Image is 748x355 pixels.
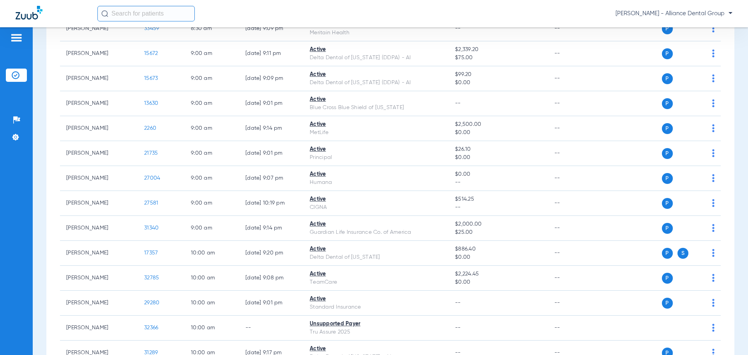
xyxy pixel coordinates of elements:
div: Active [310,270,443,278]
span: -- [455,26,461,31]
img: hamburger-icon [10,33,23,42]
td: 9:00 AM [185,166,239,191]
span: 21735 [144,150,158,156]
span: P [662,223,673,234]
span: 32366 [144,325,158,330]
td: 10:00 AM [185,266,239,291]
span: P [662,123,673,134]
div: Humana [310,178,443,187]
div: Active [310,95,443,104]
td: -- [548,41,601,66]
span: 17357 [144,250,158,256]
span: $0.00 [455,170,542,178]
img: group-dot-blue.svg [712,224,714,232]
span: 32785 [144,275,159,281]
td: -- [548,216,601,241]
td: [DATE] 9:09 PM [239,16,303,41]
span: 31340 [144,225,159,231]
td: [DATE] 9:20 PM [239,241,303,266]
td: [PERSON_NAME] [60,16,138,41]
span: 15673 [144,76,158,81]
img: group-dot-blue.svg [712,299,714,307]
span: P [662,173,673,184]
div: TeamCare [310,278,443,286]
span: $0.00 [455,129,542,137]
td: -- [548,91,601,116]
span: 29280 [144,300,159,306]
div: MetLife [310,129,443,137]
span: P [662,198,673,209]
td: [PERSON_NAME] [60,216,138,241]
span: $514.25 [455,195,542,203]
td: 10:00 AM [185,316,239,341]
span: $25.00 [455,228,542,237]
span: S [677,248,688,259]
img: group-dot-blue.svg [712,25,714,32]
div: Unsupported Payer [310,320,443,328]
td: [DATE] 9:11 PM [239,41,303,66]
img: group-dot-blue.svg [712,149,714,157]
span: P [662,23,673,34]
div: Active [310,220,443,228]
span: P [662,48,673,59]
span: P [662,298,673,309]
span: $0.00 [455,154,542,162]
td: [PERSON_NAME] [60,316,138,341]
td: [DATE] 9:14 PM [239,116,303,141]
div: Active [310,195,443,203]
span: 27004 [144,175,160,181]
div: Active [310,145,443,154]
img: group-dot-blue.svg [712,124,714,132]
td: [DATE] 9:01 PM [239,91,303,116]
td: 9:00 AM [185,141,239,166]
img: group-dot-blue.svg [712,99,714,107]
img: group-dot-blue.svg [712,249,714,257]
span: P [662,248,673,259]
span: $2,500.00 [455,120,542,129]
td: 9:00 AM [185,216,239,241]
td: -- [548,16,601,41]
td: [DATE] 9:08 PM [239,266,303,291]
span: -- [455,101,461,106]
span: 27581 [144,200,158,206]
span: $2,339.20 [455,46,542,54]
td: [PERSON_NAME] [60,191,138,216]
td: -- [548,141,601,166]
div: Delta Dental of [US_STATE] [310,253,443,261]
td: [PERSON_NAME] [60,166,138,191]
div: Meritain Health [310,29,443,37]
td: 9:00 AM [185,191,239,216]
td: 9:00 AM [185,91,239,116]
div: Principal [310,154,443,162]
td: [PERSON_NAME] [60,116,138,141]
div: Active [310,245,443,253]
img: group-dot-blue.svg [712,174,714,182]
span: $886.40 [455,245,542,253]
div: Active [310,46,443,54]
div: Delta Dental of [US_STATE] (DDPA) - AI [310,79,443,87]
span: $0.00 [455,278,542,286]
td: [DATE] 9:01 PM [239,141,303,166]
td: -- [548,116,601,141]
span: $26.10 [455,145,542,154]
span: P [662,98,673,109]
div: Blue Cross Blue Shield of [US_STATE] [310,104,443,112]
div: Tru Assure 2025 [310,328,443,336]
td: [DATE] 10:19 PM [239,191,303,216]
img: Search Icon [101,10,108,17]
span: [PERSON_NAME] - Alliance Dental Group [616,10,732,18]
div: CIGNA [310,203,443,212]
img: Zuub Logo [16,6,42,19]
span: $2,224.45 [455,270,542,278]
input: Search for patients [97,6,195,21]
td: 10:00 AM [185,241,239,266]
span: 15672 [144,51,158,56]
td: -- [548,241,601,266]
span: -- [455,178,542,187]
div: Active [310,295,443,303]
span: $99.20 [455,71,542,79]
div: Active [310,170,443,178]
img: group-dot-blue.svg [712,199,714,207]
td: -- [548,291,601,316]
td: [PERSON_NAME] [60,291,138,316]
